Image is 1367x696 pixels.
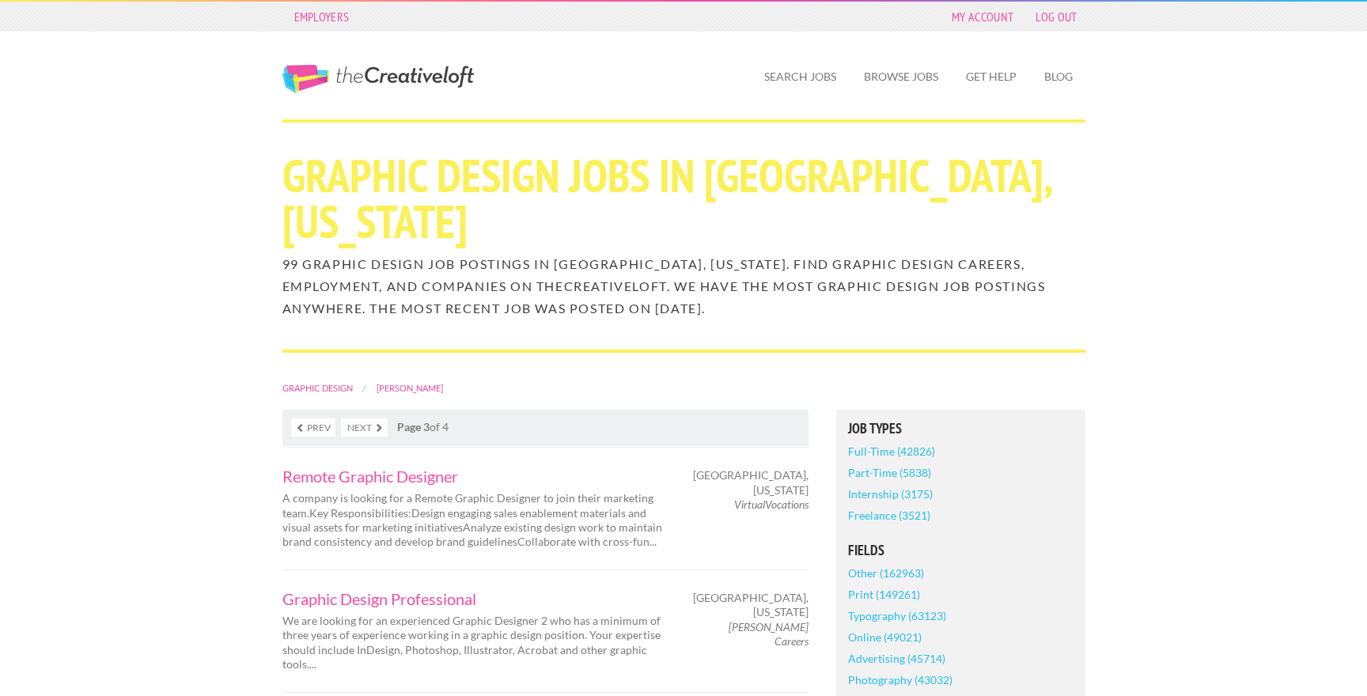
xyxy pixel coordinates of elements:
em: [PERSON_NAME] Careers [729,620,808,648]
a: Full-Time (42826) [848,441,935,462]
a: Photography (43032) [848,669,952,690]
span: [GEOGRAPHIC_DATA], [US_STATE] [693,468,808,497]
a: Remote Graphic Designer [282,468,670,484]
a: Search Jobs [752,59,849,95]
a: Prev [291,418,335,437]
a: Typography (63123) [848,605,946,626]
a: Online (49021) [848,626,922,648]
a: Graphic Design Professional [282,591,670,607]
a: Blog [1032,59,1085,95]
a: Get Help [953,59,1029,95]
h1: Graphic Design Jobs in [GEOGRAPHIC_DATA], [US_STATE] [282,153,1085,244]
a: [PERSON_NAME] [377,383,443,393]
a: The Creative Loft [282,65,474,93]
a: Employers [286,6,358,28]
a: Print (149261) [848,584,920,605]
a: Part-Time (5838) [848,462,931,483]
a: Log Out [1028,6,1085,28]
p: A company is looking for a Remote Graphic Designer to join their marketing team.Key Responsibilit... [282,491,670,549]
strong: Page 3 [397,420,430,433]
h5: Fields [848,543,1074,558]
a: Browse Jobs [851,59,951,95]
p: We are looking for an experienced Graphic Designer 2 who has a minimum of three years of experien... [282,614,670,671]
em: VirtualVocations [734,497,808,511]
a: My Account [944,6,1021,28]
nav: of 4 [282,410,808,446]
span: [GEOGRAPHIC_DATA], [US_STATE] [693,591,808,619]
a: Freelance (3521) [848,505,930,526]
a: Internship (3175) [848,483,933,505]
a: Graphic Design [282,383,353,393]
a: Next [341,418,388,437]
a: Advertising (45714) [848,648,945,669]
h5: Job Types [848,422,1074,436]
a: Other (162963) [848,562,924,584]
h2: 99 Graphic Design job postings in [GEOGRAPHIC_DATA], [US_STATE]. Find Graphic Design careers, emp... [282,253,1085,320]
